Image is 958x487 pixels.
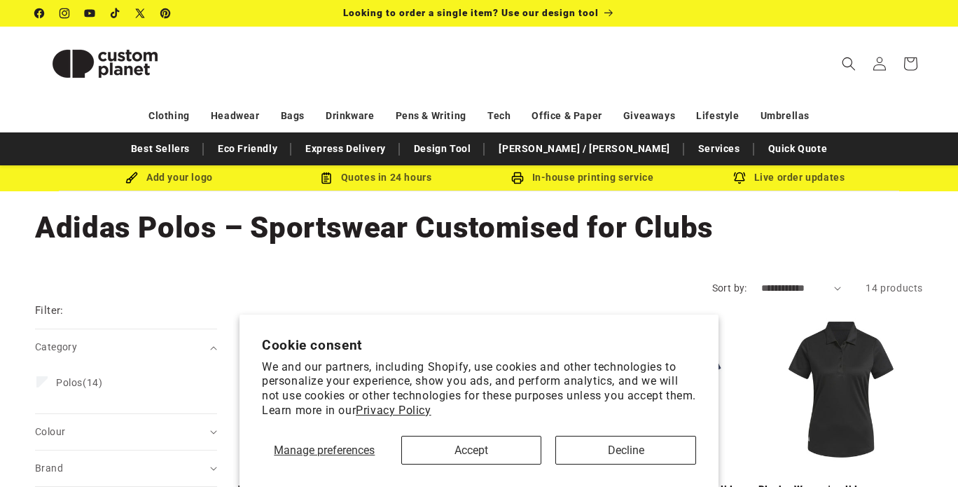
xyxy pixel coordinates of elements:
[866,282,923,294] span: 14 products
[35,414,217,450] summary: Colour (0 selected)
[125,172,138,184] img: Brush Icon
[320,172,333,184] img: Order Updates Icon
[274,444,375,457] span: Manage preferences
[35,329,217,365] summary: Category (0 selected)
[66,169,272,186] div: Add your logo
[30,27,181,100] a: Custom Planet
[326,104,374,128] a: Drinkware
[833,48,864,79] summary: Search
[148,104,190,128] a: Clothing
[211,104,260,128] a: Headwear
[35,451,217,486] summary: Brand (0 selected)
[761,104,810,128] a: Umbrellas
[686,169,892,186] div: Live order updates
[733,172,746,184] img: Order updates
[511,172,524,184] img: In-house printing
[623,104,675,128] a: Giveaways
[712,282,747,294] label: Sort by:
[124,137,197,161] a: Best Sellers
[479,169,686,186] div: In-house printing service
[356,404,431,417] a: Privacy Policy
[401,436,542,465] button: Accept
[532,104,602,128] a: Office & Paper
[761,137,835,161] a: Quick Quote
[396,104,466,128] a: Pens & Writing
[56,377,83,388] span: Polos
[262,337,696,353] h2: Cookie consent
[343,7,599,18] span: Looking to order a single item? Use our design tool
[262,436,387,465] button: Manage preferences
[35,303,64,319] h2: Filter:
[272,169,479,186] div: Quotes in 24 hours
[555,436,696,465] button: Decline
[281,104,305,128] a: Bags
[492,137,676,161] a: [PERSON_NAME] / [PERSON_NAME]
[35,32,175,95] img: Custom Planet
[407,137,478,161] a: Design Tool
[298,137,393,161] a: Express Delivery
[35,462,63,474] span: Brand
[56,376,102,389] span: (14)
[35,209,923,247] h1: Adidas Polos – Sportswear Customised for Clubs
[262,360,696,418] p: We and our partners, including Shopify, use cookies and other technologies to personalize your ex...
[487,104,511,128] a: Tech
[696,104,739,128] a: Lifestyle
[691,137,747,161] a: Services
[35,341,77,352] span: Category
[35,426,65,437] span: Colour
[211,137,284,161] a: Eco Friendly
